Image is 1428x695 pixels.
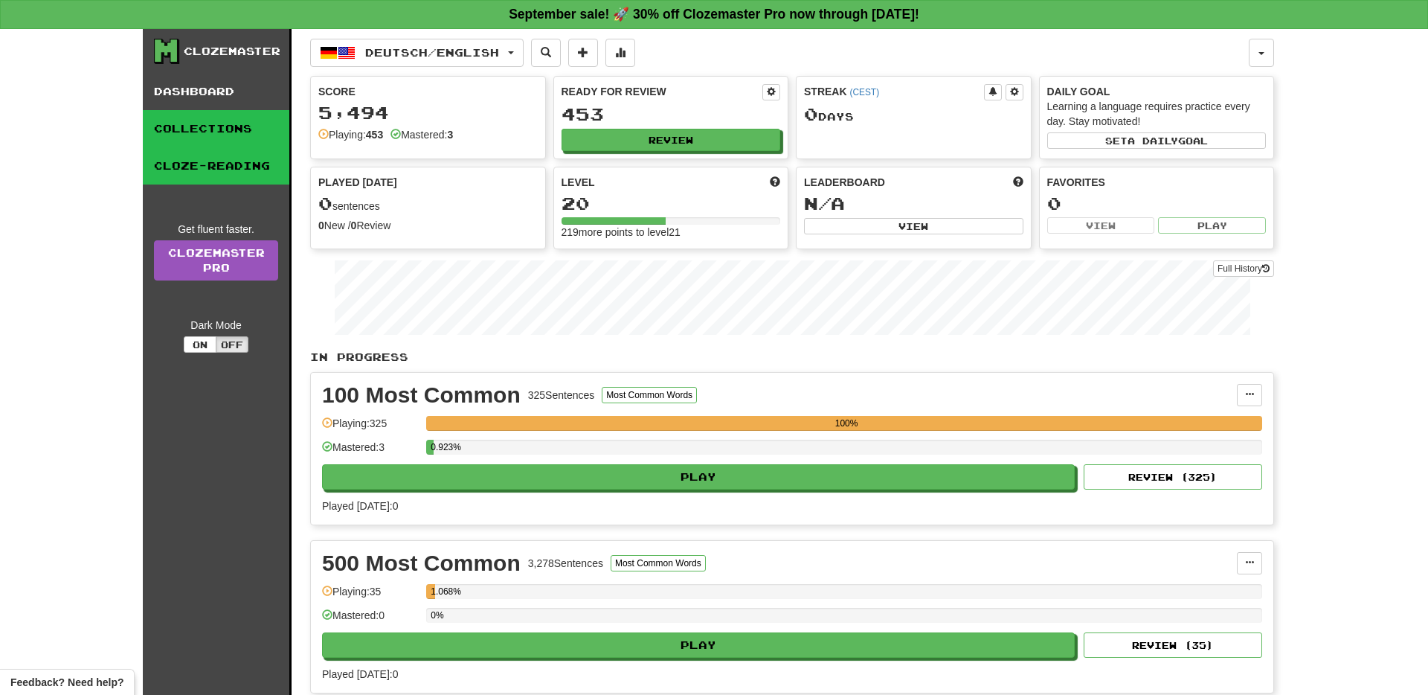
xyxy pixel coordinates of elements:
span: 0 [804,103,818,124]
div: 3,278 Sentences [528,556,603,571]
span: Open feedback widget [10,675,123,690]
button: Add sentence to collection [568,39,598,67]
div: 325 Sentences [528,388,595,403]
p: In Progress [310,350,1274,365]
a: Cloze-Reading [143,147,289,185]
div: Mastered: 3 [322,440,419,464]
button: Play [322,632,1075,658]
span: This week in points, UTC [1013,175,1023,190]
div: Playing: 325 [322,416,419,441]
div: Score [318,84,538,99]
div: Favorites [1047,175,1267,190]
strong: 453 [366,129,383,141]
div: 1.068% [431,584,435,599]
span: N/A [804,193,845,214]
div: Daily Goal [1047,84,1267,99]
button: More stats [605,39,635,67]
span: Deutsch / English [365,46,499,59]
div: New / Review [318,218,538,233]
span: Played [DATE]: 0 [322,500,398,512]
div: Streak [804,84,984,99]
strong: 3 [447,129,453,141]
button: Search sentences [531,39,561,67]
a: (CEST) [849,87,879,97]
button: Off [216,336,248,353]
a: ClozemasterPro [154,240,278,281]
button: Review (35) [1084,632,1262,658]
button: Most Common Words [602,387,697,403]
div: 5,494 [318,103,538,122]
span: Played [DATE] [318,175,397,190]
span: Played [DATE]: 0 [322,668,398,680]
div: Day s [804,105,1023,124]
strong: 0 [318,220,324,231]
button: Play [322,464,1075,490]
div: 20 [562,194,781,213]
div: 453 [562,105,781,124]
button: Review [562,129,781,151]
div: 500 Most Common [322,552,521,574]
button: Full History [1213,260,1274,277]
button: Most Common Words [611,555,706,571]
span: Score more points to level up [770,175,780,190]
a: Collections [143,110,289,147]
div: Playing: [318,127,383,142]
div: Playing: 35 [322,584,419,609]
button: On [184,336,216,353]
div: 100% [431,416,1262,431]
strong: September sale! 🚀 30% off Clozemaster Pro now through [DATE]! [509,7,919,22]
span: Leaderboard [804,175,885,190]
span: Level [562,175,595,190]
button: Seta dailygoal [1047,132,1267,149]
div: Get fluent faster. [154,222,278,237]
span: 0 [318,193,332,214]
strong: 0 [351,220,357,231]
button: View [1047,217,1155,234]
div: 0.923% [431,440,434,455]
div: Learning a language requires practice every day. Stay motivated! [1047,99,1267,129]
button: Deutsch/English [310,39,524,67]
div: Dark Mode [154,318,278,333]
div: Clozemaster [184,44,280,59]
div: 100 Most Common [322,384,521,406]
div: Ready for Review [562,84,763,99]
button: Review (325) [1084,464,1262,490]
button: View [804,218,1023,234]
div: sentences [318,194,538,214]
div: 219 more points to level 21 [562,225,781,240]
div: Mastered: [390,127,453,142]
a: Dashboard [143,73,289,110]
span: a daily [1128,135,1178,146]
button: Play [1158,217,1266,234]
div: Mastered: 0 [322,608,419,632]
div: 0 [1047,194,1267,213]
